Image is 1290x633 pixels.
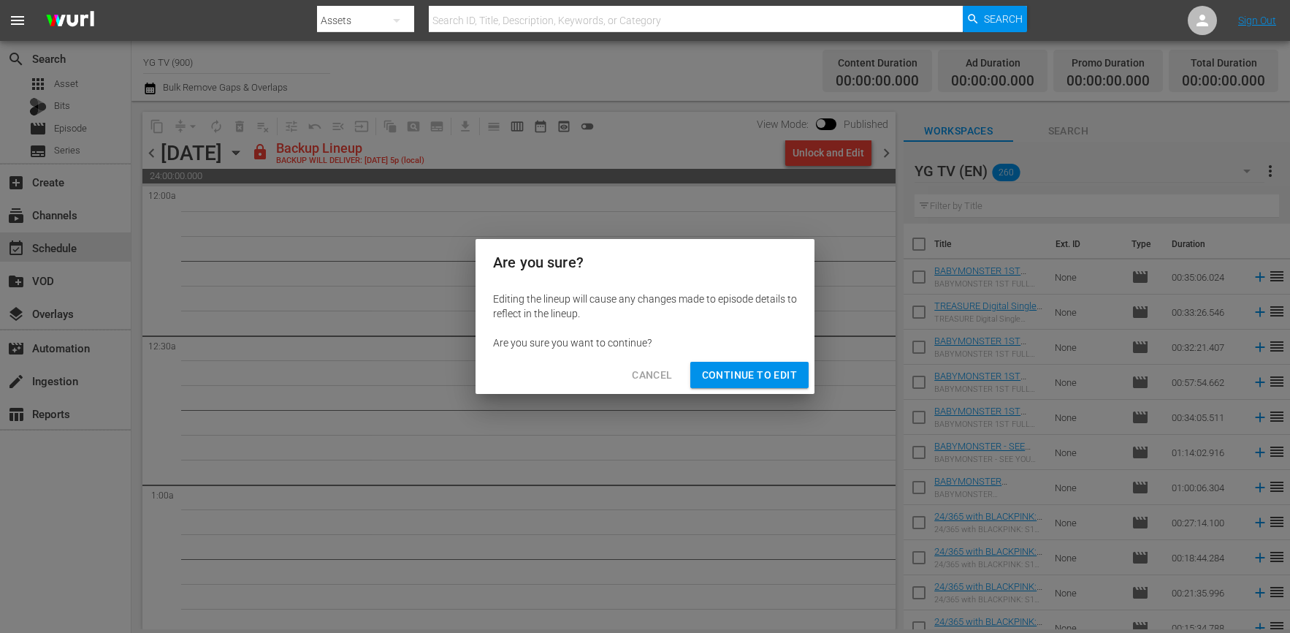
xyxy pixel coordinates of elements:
span: Search [984,6,1023,32]
span: menu [9,12,26,29]
a: Sign Out [1238,15,1276,26]
div: Are you sure you want to continue? [493,336,797,350]
div: Editing the lineup will cause any changes made to episode details to reflect in the lineup. [493,292,797,321]
span: Cancel [632,366,672,384]
h2: Are you sure? [493,251,797,274]
button: Cancel [620,362,684,389]
span: Continue to Edit [702,366,797,384]
img: ans4CAIJ8jUAAAAAAAAAAAAAAAAAAAAAAAAgQb4GAAAAAAAAAAAAAAAAAAAAAAAAJMjXAAAAAAAAAAAAAAAAAAAAAAAAgAT5G... [35,4,105,38]
button: Continue to Edit [690,362,809,389]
